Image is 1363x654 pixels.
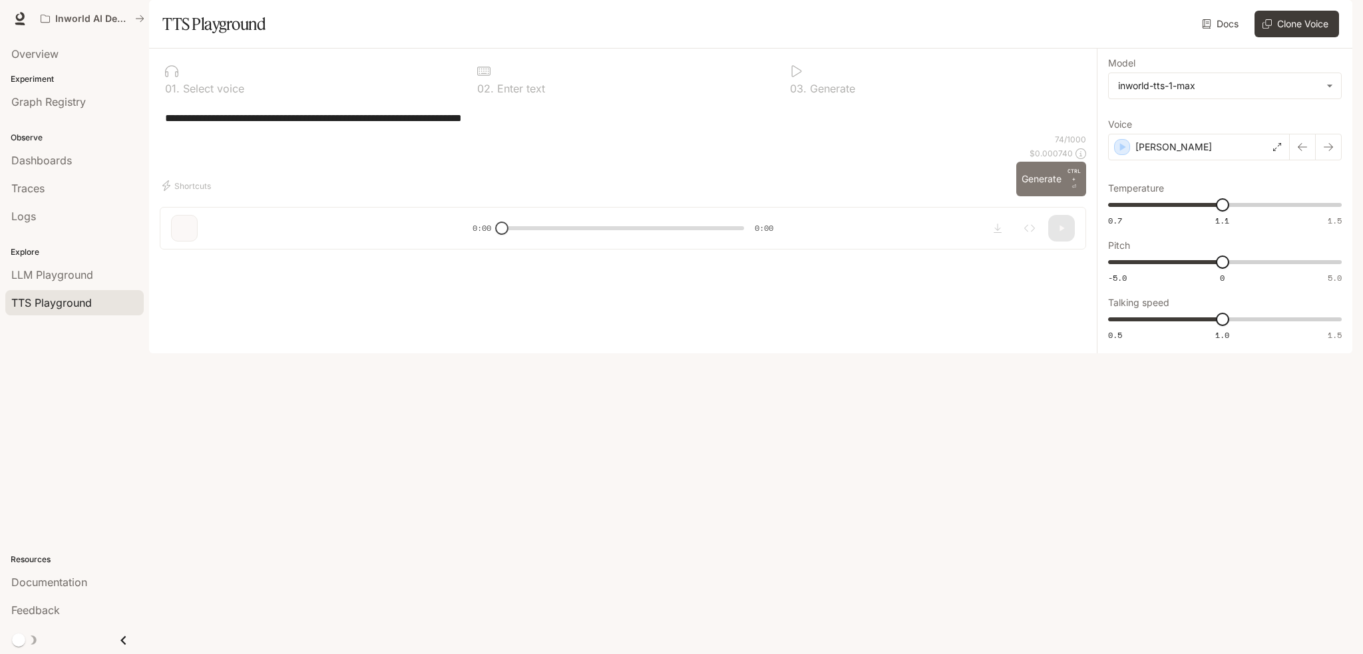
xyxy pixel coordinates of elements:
p: $ 0.000740 [1030,148,1073,159]
p: 0 2 . [477,83,494,94]
p: 0 3 . [790,83,807,94]
p: Talking speed [1108,298,1169,307]
p: Inworld AI Demos [55,13,130,25]
p: CTRL + [1067,167,1081,183]
span: 1.5 [1328,215,1342,226]
p: Temperature [1108,184,1164,193]
p: Enter text [494,83,545,94]
span: 5.0 [1328,272,1342,283]
span: 1.1 [1215,215,1229,226]
p: Generate [807,83,855,94]
span: 0 [1220,272,1225,283]
p: ⏎ [1067,167,1081,191]
button: GenerateCTRL +⏎ [1016,162,1086,196]
p: Select voice [180,83,244,94]
span: -5.0 [1108,272,1127,283]
div: inworld-tts-1-max [1118,79,1320,92]
span: 0.7 [1108,215,1122,226]
h1: TTS Playground [162,11,266,37]
span: 1.5 [1328,329,1342,341]
span: 1.0 [1215,329,1229,341]
p: Pitch [1108,241,1130,250]
p: 74 / 1000 [1055,134,1086,145]
button: All workspaces [35,5,150,32]
button: Shortcuts [160,175,216,196]
span: 0.5 [1108,329,1122,341]
p: 0 1 . [165,83,180,94]
p: [PERSON_NAME] [1135,140,1212,154]
p: Voice [1108,120,1132,129]
div: inworld-tts-1-max [1109,73,1341,98]
button: Clone Voice [1255,11,1339,37]
p: Model [1108,59,1135,68]
a: Docs [1199,11,1244,37]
